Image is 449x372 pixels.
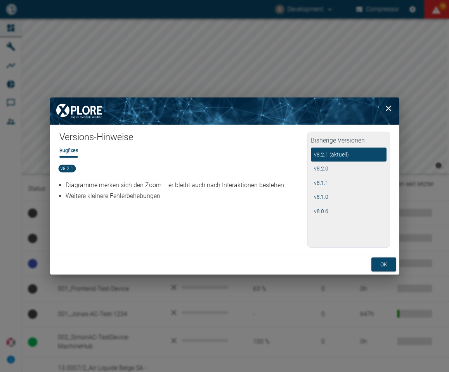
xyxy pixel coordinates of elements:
[311,204,387,219] button: v8.0.6
[311,135,387,148] h2: Bisherige Versionen
[50,97,399,125] img: background image
[66,191,305,201] p: Weitere kleinere Fehlerbehebungen
[58,165,76,172] span: v8.2.1
[311,162,387,176] button: v8.2.0
[311,176,387,190] button: v8.1.1
[371,257,396,272] button: ok
[311,148,387,162] button: v8.2.1 (aktuell)
[381,101,396,116] button: close
[59,131,307,147] h1: Versions-Hinweise
[66,181,305,190] p: Diagramme merken sich den Zoom – er bleibt auch nach Interaktionen bestehen
[311,190,387,204] button: v8.1.0
[59,147,78,154] li: Bugfixes
[50,97,108,125] img: XPLORE Logo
